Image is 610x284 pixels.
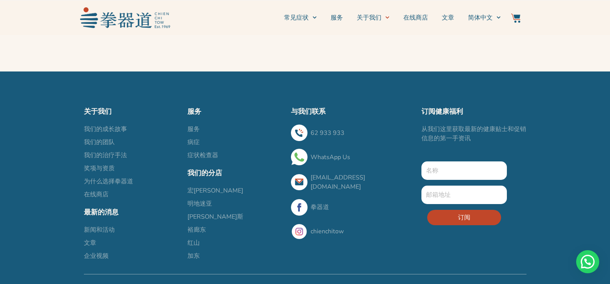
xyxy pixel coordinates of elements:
a: 我们的治疗手法 [84,151,180,160]
span: 服务 [187,125,200,134]
h2: 我们的分店 [187,168,283,178]
a: 我们的成长故事 [84,125,180,134]
span: 裕廊东 [187,225,206,234]
span: 病症 [187,138,200,147]
span: 简体中文 [468,13,493,22]
a: 奖项与资质 [84,164,180,173]
span: 奖项与资质 [84,164,115,173]
span: 订阅 [458,213,470,222]
span: 我们的团队 [84,138,115,147]
span: [PERSON_NAME]斯 [187,212,243,221]
span: 文章 [84,238,96,247]
span: 企业视频 [84,251,109,261]
a: 新闻和活动 [84,225,180,234]
a: 常见症状 [284,8,317,27]
a: 切换到简体中文 [468,8,501,27]
img: Website Icon-03 [511,13,520,23]
a: 症状检查器 [187,151,283,160]
a: 在线商店 [84,190,180,199]
a: 我们的团队 [84,138,180,147]
a: 红山 [187,238,283,247]
span: 宏[PERSON_NAME] [187,186,243,195]
span: 加东 [187,251,200,261]
span: 明地迷亚 [187,199,212,208]
nav: Menu [174,8,501,27]
span: 症状检查器 [187,151,218,160]
span: 我们的成长故事 [84,125,127,134]
a: 明地迷亚 [187,199,283,208]
a: 宏[PERSON_NAME] [187,186,283,195]
a: 为什么选择拳器道 [84,177,180,186]
a: [EMAIL_ADDRESS][DOMAIN_NAME] [311,173,365,191]
div: Need help? WhatsApp contact [576,250,599,273]
a: WhatsApp Us [311,153,350,161]
span: 新闻和活动 [84,225,115,234]
a: 文章 [84,238,180,247]
a: [PERSON_NAME]斯 [187,212,283,221]
h2: 订阅健康福利 [421,106,526,117]
form: 新的表格 [421,161,507,231]
button: 订阅 [427,210,501,225]
h2: 与我们联系 [291,106,414,117]
a: 加东 [187,251,283,261]
h2: 关于我们 [84,106,180,117]
a: 62 933 933 [311,129,344,137]
span: 红山 [187,238,200,247]
span: 为什么选择拳器道 [84,177,133,186]
span: 我们的治疗手法 [84,151,127,160]
a: 文章 [442,8,454,27]
input: 邮箱地址 [421,186,507,204]
a: 服务 [331,8,343,27]
h2: 服务 [187,106,283,117]
a: 在线商店 [403,8,428,27]
a: chienchitow [311,227,344,236]
h2: 最新的消息 [84,207,180,218]
span: 在线商店 [84,190,109,199]
a: 服务 [187,125,283,134]
a: 病症 [187,138,283,147]
p: 从我们这里获取最新的健康贴士和促销信息的第一手资讯 [421,125,526,143]
a: 关于我们 [357,8,389,27]
a: 企业视频 [84,251,180,261]
input: 名称 [421,161,507,180]
a: 裕廊东 [187,225,283,234]
a: 拳器道 [311,203,329,211]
